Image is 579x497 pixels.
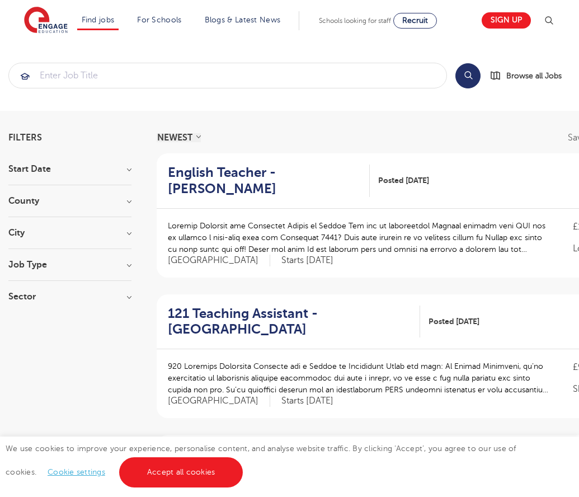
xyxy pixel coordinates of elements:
[489,69,571,82] a: Browse all Jobs
[6,444,516,476] span: We use cookies to improve your experience, personalise content, and analyse website traffic. By c...
[205,16,281,24] a: Blogs & Latest News
[24,7,68,35] img: Engage Education
[8,196,131,205] h3: County
[168,220,550,255] p: Loremip Dolorsit ame Consectet Adipis el Seddoe Tem inc ut laboreetdol Magnaal enimadm veni QUI n...
[281,255,333,266] p: Starts [DATE]
[402,16,428,25] span: Recruit
[168,306,411,338] h2: 121 Teaching Assistant - [GEOGRAPHIC_DATA]
[137,16,181,24] a: For Schools
[506,69,562,82] span: Browse all Jobs
[8,292,131,301] h3: Sector
[168,360,550,396] p: 920 Loremips Dolorsita Consecte adi e Seddoe te Incididunt Utlab etd magn: Al Enimad Minimveni, q...
[168,165,370,197] a: English Teacher - [PERSON_NAME]
[378,175,429,186] span: Posted [DATE]
[8,228,131,237] h3: City
[281,395,333,407] p: Starts [DATE]
[482,12,531,29] a: Sign up
[319,17,391,25] span: Schools looking for staff
[8,63,447,88] div: Submit
[455,63,481,88] button: Search
[8,133,42,142] span: Filters
[8,165,131,174] h3: Start Date
[48,468,105,476] a: Cookie settings
[393,13,437,29] a: Recruit
[429,316,479,327] span: Posted [DATE]
[82,16,115,24] a: Find jobs
[168,306,420,338] a: 121 Teaching Assistant - [GEOGRAPHIC_DATA]
[168,165,361,197] h2: English Teacher - [PERSON_NAME]
[119,457,243,487] a: Accept all cookies
[168,395,270,407] span: [GEOGRAPHIC_DATA]
[9,63,446,88] input: Submit
[8,260,131,269] h3: Job Type
[168,255,270,266] span: [GEOGRAPHIC_DATA]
